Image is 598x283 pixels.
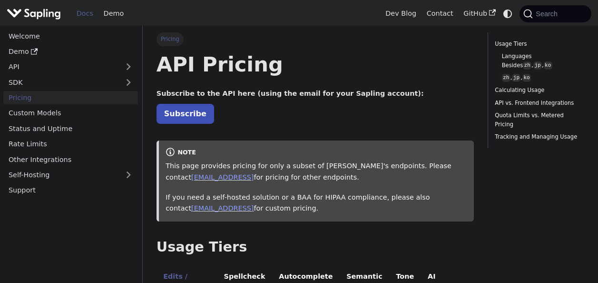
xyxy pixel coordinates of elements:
[502,73,578,82] a: zh,jp,ko
[422,6,459,21] a: Contact
[458,6,500,21] a: GitHub
[119,60,138,74] button: Expand sidebar category 'API'
[495,86,581,95] a: Calculating Usage
[7,7,61,20] img: Sapling.ai
[3,106,138,120] a: Custom Models
[523,61,531,70] code: zh
[533,61,542,70] code: jp
[3,60,119,74] a: API
[502,52,578,70] a: Languages Besideszh,jp,ko
[157,51,474,77] h1: API Pricing
[191,173,254,181] a: [EMAIL_ADDRESS]
[3,137,138,151] a: Rate Limits
[522,74,531,82] code: ko
[166,192,467,215] p: If you need a self-hosted solution or a BAA for HIPAA compliance, please also contact for custom ...
[3,29,138,43] a: Welcome
[3,91,138,105] a: Pricing
[3,152,138,166] a: Other Integrations
[157,32,184,46] span: Pricing
[495,40,581,49] a: Usage Tiers
[98,6,129,21] a: Demo
[3,45,138,59] a: Demo
[157,239,474,256] h2: Usage Tiers
[191,204,254,212] a: [EMAIL_ADDRESS]
[495,99,581,108] a: API vs. Frontend Integrations
[380,6,421,21] a: Dev Blog
[544,61,552,70] code: ko
[512,74,520,82] code: jp
[7,7,64,20] a: Sapling.aiSapling.ai
[157,104,214,123] a: Subscribe
[166,147,467,159] div: note
[495,111,581,129] a: Quota Limits vs. Metered Pricing
[3,121,138,135] a: Status and Uptime
[3,75,119,89] a: SDK
[502,74,510,82] code: zh
[533,10,563,18] span: Search
[157,32,474,46] nav: Breadcrumbs
[501,7,515,20] button: Switch between dark and light mode (currently system mode)
[71,6,98,21] a: Docs
[166,161,467,183] p: This page provides pricing for only a subset of [PERSON_NAME]'s endpoints. Please contact for pri...
[3,168,138,182] a: Self-Hosting
[520,5,591,22] button: Search (Command+K)
[495,132,581,141] a: Tracking and Managing Usage
[157,90,424,97] strong: Subscribe to the API here (using the email for your Sapling account):
[3,183,138,197] a: Support
[119,75,138,89] button: Expand sidebar category 'SDK'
